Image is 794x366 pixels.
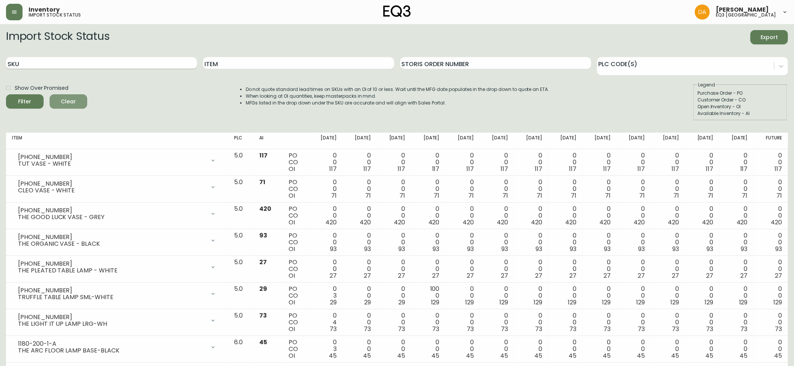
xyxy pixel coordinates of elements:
span: 93 [604,245,611,253]
div: 0 0 [520,152,542,172]
span: 129 [568,298,576,307]
span: 420 [428,218,440,227]
span: 117 [432,165,440,173]
span: 129 [602,298,611,307]
div: 0 0 [657,206,679,226]
span: 71 [502,191,508,200]
span: OI [289,271,295,280]
div: 0 0 [486,179,508,199]
span: 73 [706,325,714,333]
div: 0 0 [486,152,508,172]
td: 5.0 [228,309,253,336]
span: 27 [741,271,748,280]
span: 420 [360,218,371,227]
div: THE ORGANIC VASE - BLACK [18,240,206,247]
div: [PHONE_NUMBER] [18,180,206,187]
th: [DATE] [617,133,651,149]
th: [DATE] [411,133,445,149]
td: 5.0 [228,149,253,176]
td: 5.0 [228,283,253,309]
span: Show Over Promised [15,84,68,92]
div: 0 0 [383,179,405,199]
div: 0 0 [452,286,474,306]
span: 117 [501,165,508,173]
div: 0 0 [588,259,611,279]
span: 129 [534,298,542,307]
div: 0 0 [588,339,611,359]
div: 0 0 [623,206,645,226]
div: 0 0 [383,286,405,306]
span: 93 [364,245,371,253]
span: 27 [259,258,267,266]
li: MFGs listed in the drop down under the SKU are accurate and will align with Sales Portal. [246,100,549,106]
div: 0 0 [486,286,508,306]
div: TRUFFLE TABLE LAMP SML-WHITE [18,294,206,301]
span: 71 [434,191,440,200]
td: 5.0 [228,203,253,229]
span: 71 [259,178,265,186]
td: 5.0 [228,256,253,283]
div: 0 0 [657,259,679,279]
span: 27 [433,271,440,280]
div: 0 0 [315,232,337,253]
span: 117 [637,165,645,173]
span: 71 [674,191,679,200]
span: 93 [330,245,337,253]
img: dd1a7e8db21a0ac8adbf82b84ca05374 [695,5,710,20]
span: 93 [707,245,714,253]
span: 73 [535,325,542,333]
span: 129 [739,298,748,307]
div: Purchase Order - PO [697,90,783,97]
div: PO CO [289,339,302,359]
div: 0 0 [349,339,371,359]
span: 420 [531,218,542,227]
th: [DATE] [377,133,411,149]
li: When looking at OI quantities, keep masterpacks in mind. [246,93,549,100]
span: 73 [741,325,748,333]
div: [PHONE_NUMBER]THE ORGANIC VASE - BLACK [12,232,222,249]
span: 420 [668,218,679,227]
th: [DATE] [651,133,685,149]
span: 71 [639,191,645,200]
span: 27 [603,271,611,280]
div: 0 0 [588,312,611,333]
span: 73 [364,325,371,333]
div: PO CO [289,206,302,226]
span: [PERSON_NAME] [716,7,769,13]
button: Clear [50,94,87,109]
div: Available Inventory - AI [697,110,783,117]
div: [PHONE_NUMBER] [18,234,206,240]
div: 0 0 [520,312,542,333]
span: 93 [433,245,440,253]
div: 0 0 [760,206,782,226]
span: 73 [259,311,267,320]
div: 0 0 [417,339,439,359]
div: [PHONE_NUMBER]THE PLEATED TABLE LAMP - WHITE [12,259,222,275]
span: 73 [638,325,645,333]
div: 0 0 [349,259,371,279]
span: 73 [672,325,679,333]
span: 117 [774,165,782,173]
div: 0 0 [486,339,508,359]
div: 0 0 [623,152,645,172]
span: 420 [463,218,474,227]
legend: Legend [697,82,716,88]
div: 0 0 [349,286,371,306]
div: 0 0 [760,312,782,333]
div: 0 0 [349,232,371,253]
div: 0 0 [417,259,439,279]
span: 71 [605,191,611,200]
span: 117 [706,165,714,173]
span: 71 [742,191,748,200]
div: Customer Order - CO [697,97,783,103]
div: 0 4 [315,312,337,333]
div: 0 0 [452,206,474,226]
div: 0 0 [383,206,405,226]
div: 0 0 [657,152,679,172]
th: [DATE] [582,133,617,149]
div: PO CO [289,286,302,306]
div: 0 0 [588,152,611,172]
div: [PHONE_NUMBER]THE LIGHT IT UP LAMP LRG-WH [12,312,222,329]
span: 27 [330,271,337,280]
span: 71 [537,191,542,200]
